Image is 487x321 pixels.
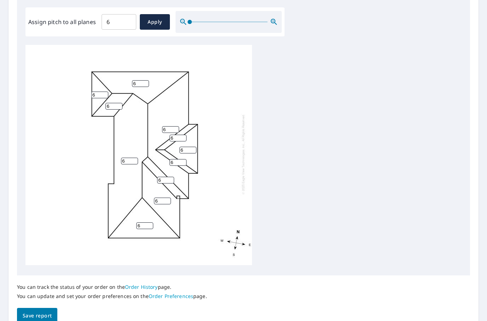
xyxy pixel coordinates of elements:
[23,311,52,320] span: Save report
[102,12,136,32] input: 00.0
[17,284,207,290] p: You can track the status of your order on the page.
[17,293,207,299] p: You can update and set your order preferences on the page.
[145,18,164,27] span: Apply
[28,18,96,26] label: Assign pitch to all planes
[140,14,170,30] button: Apply
[149,293,193,299] a: Order Preferences
[125,284,158,290] a: Order History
